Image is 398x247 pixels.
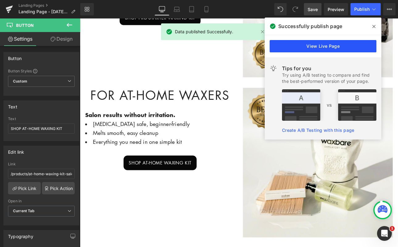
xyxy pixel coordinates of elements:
[6,119,182,129] li: [MEDICAL_DATA] safe, beginner-friendly
[155,3,169,15] a: Desktop
[169,3,184,15] a: Laptop
[270,40,376,52] a: View Live Page
[282,72,376,84] div: Try using A/B testing to compare and find the best-performed version of your page.
[57,165,131,173] span: SHOP AT-HOME WAXING KIT
[282,65,376,72] div: Tips for you
[6,81,182,99] h1: For At-Home Waxers
[278,22,342,30] span: Successfully publish page
[19,9,68,14] span: Landing Page - [DATE] 16:41:11
[8,101,17,109] div: Text
[8,146,24,155] div: Edit link
[328,6,344,13] span: Preview
[42,182,75,194] a: Pick Action
[80,3,94,15] a: New Library
[13,209,35,213] b: Current Tab
[6,140,182,150] li: Everything you need in one simple kit
[184,3,199,15] a: Tablet
[8,68,75,73] div: Button Styles
[8,52,22,61] div: Button
[41,32,81,46] a: Design
[51,161,137,178] a: SHOP AT-HOME WAXING KIT
[199,3,214,15] a: Mobile
[282,128,354,133] a: Create A/B Testing with this page
[6,129,182,140] li: Melts smooth, easy cleanup
[270,65,277,72] img: light.svg
[8,182,41,194] a: Pick Link
[175,28,233,35] span: Data published Successfully.
[390,226,395,231] span: 1
[383,3,396,15] button: More
[6,108,112,118] strong: Salon results without irritation.
[8,117,75,121] div: Text
[8,169,75,179] input: https://your-shop.myshopify.com
[19,3,80,8] a: Landing Pages
[16,23,34,28] span: Button
[308,6,318,13] span: Save
[324,3,348,15] a: Preview
[8,230,33,239] div: Typography
[282,89,376,121] img: tip.png
[377,226,392,241] iframe: Intercom live chat
[13,79,27,84] b: Custom
[8,199,75,203] div: Open in
[274,3,287,15] button: Undo
[350,3,381,15] button: Publish
[354,7,370,12] span: Publish
[289,3,301,15] button: Redo
[8,162,75,166] div: Link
